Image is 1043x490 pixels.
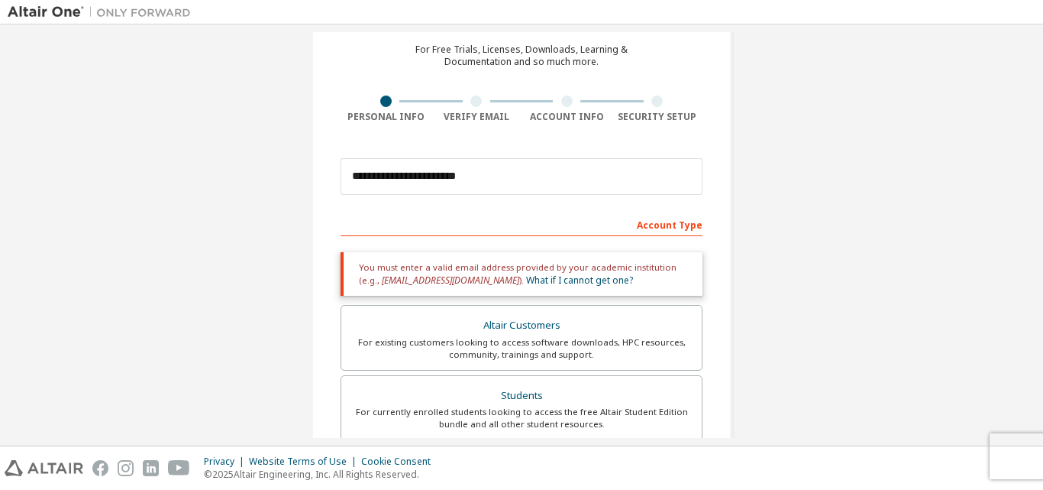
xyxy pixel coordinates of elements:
[8,5,199,20] img: Altair One
[350,336,693,361] div: For existing customers looking to access software downloads, HPC resources, community, trainings ...
[431,111,522,123] div: Verify Email
[526,274,633,287] a: What if I cannot get one?
[249,456,361,468] div: Website Terms of Use
[399,16,645,34] div: Create an Altair One Account
[204,456,249,468] div: Privacy
[168,460,190,476] img: youtube.svg
[341,111,431,123] div: Personal Info
[361,456,440,468] div: Cookie Consent
[341,212,702,236] div: Account Type
[341,252,702,296] div: You must enter a valid email address provided by your academic institution (e.g., ).
[350,315,693,336] div: Altair Customers
[415,44,628,68] div: For Free Trials, Licenses, Downloads, Learning & Documentation and so much more.
[350,406,693,430] div: For currently enrolled students looking to access the free Altair Student Edition bundle and all ...
[5,460,83,476] img: altair_logo.svg
[204,468,440,481] p: © 2025 Altair Engineering, Inc. All Rights Reserved.
[118,460,134,476] img: instagram.svg
[143,460,159,476] img: linkedin.svg
[382,274,519,287] span: [EMAIL_ADDRESS][DOMAIN_NAME]
[92,460,108,476] img: facebook.svg
[521,111,612,123] div: Account Info
[612,111,703,123] div: Security Setup
[350,385,693,407] div: Students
